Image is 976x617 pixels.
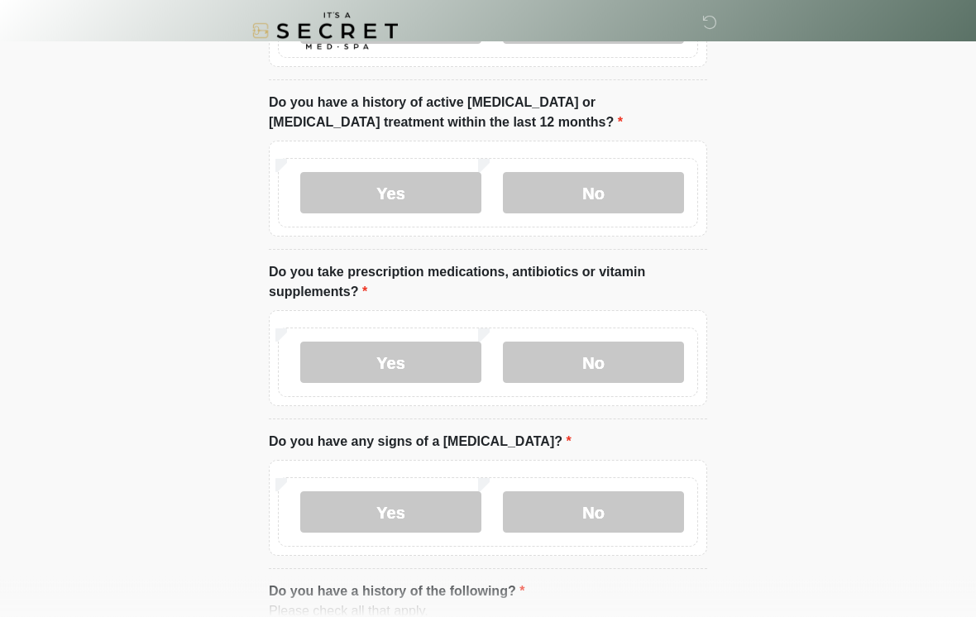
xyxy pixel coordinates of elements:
label: No [503,342,684,384]
label: Do you have any signs of a [MEDICAL_DATA]? [269,433,572,452]
label: Yes [300,173,481,214]
label: Yes [300,342,481,384]
label: Do you have a history of the following? [269,582,524,602]
img: It's A Secret Med Spa Logo [252,12,398,50]
label: No [503,173,684,214]
label: No [503,492,684,533]
label: Do you have a history of active [MEDICAL_DATA] or [MEDICAL_DATA] treatment within the last 12 mon... [269,93,707,133]
label: Do you take prescription medications, antibiotics or vitamin supplements? [269,263,707,303]
label: Yes [300,492,481,533]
